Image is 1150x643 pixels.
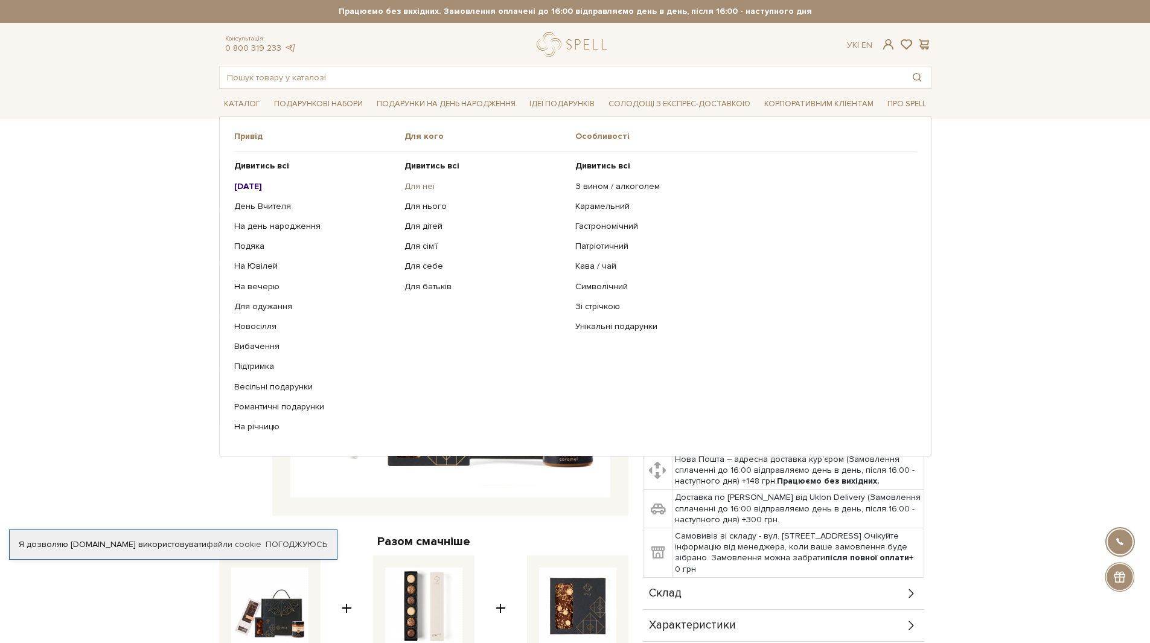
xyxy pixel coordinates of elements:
a: telegram [284,43,296,53]
a: Для одужання [234,301,396,312]
button: Пошук товару у каталозі [903,66,931,88]
div: Каталог [219,116,931,456]
span: Особливості [575,131,916,142]
a: Для сім'ї [404,241,566,252]
span: Склад [649,588,682,599]
strong: Працюємо без вихідних. Замовлення оплачені до 16:00 відправляємо день в день, після 16:00 - насту... [219,6,931,17]
a: Для себе [404,261,566,272]
a: Романтичні подарунки [234,401,396,412]
a: файли cookie [206,539,261,549]
td: Доставка по [PERSON_NAME] від Uklon Delivery (Замовлення сплаченні до 16:00 відправляємо день в д... [672,490,924,528]
a: Новосілля [234,321,396,332]
a: День Вчителя [234,201,396,212]
a: Символічний [575,281,907,292]
a: Весільні подарунки [234,382,396,392]
span: Характеристики [649,620,736,631]
a: Для неї [404,181,566,192]
a: Для батьків [404,281,566,292]
a: Вибачення [234,341,396,352]
a: En [861,40,872,50]
a: Каталог [219,95,265,114]
a: Дивитись всі [234,161,396,171]
b: [DATE] [234,181,262,191]
a: 0 800 319 233 [225,43,281,53]
div: Я дозволяю [DOMAIN_NAME] використовувати [10,539,337,550]
b: після повної оплати [825,552,909,563]
input: Пошук товару у каталозі [220,66,903,88]
a: [DATE] [234,181,396,192]
a: На річницю [234,421,396,432]
a: Дивитись всі [404,161,566,171]
a: Підтримка [234,361,396,372]
a: Для дітей [404,221,566,232]
a: Для нього [404,201,566,212]
a: Про Spell [883,95,931,114]
span: Консультація: [225,35,296,43]
a: Кава / чай [575,261,907,272]
a: Ідеї подарунків [525,95,599,114]
b: Дивитись всі [234,161,289,171]
a: На Ювілей [234,261,396,272]
a: Карамельний [575,201,907,212]
b: Дивитись всі [404,161,459,171]
b: Працюємо без вихідних. [777,476,880,486]
a: Погоджуюсь [266,539,327,550]
a: Унікальні подарунки [575,321,907,332]
a: Подяка [234,241,396,252]
a: Зі стрічкою [575,301,907,312]
td: Нова Пошта – адресна доставка кур'єром (Замовлення сплаченні до 16:00 відправляємо день в день, п... [672,451,924,490]
span: | [857,40,859,50]
a: logo [537,32,612,57]
a: На вечерю [234,281,396,292]
a: На день народження [234,221,396,232]
a: Подарунки на День народження [372,95,520,114]
a: Подарункові набори [269,95,368,114]
div: Ук [847,40,872,51]
a: Гастрономічний [575,221,907,232]
span: Для кого [404,131,575,142]
a: Корпоративним клієнтам [759,95,878,114]
a: Солодощі з експрес-доставкою [604,94,755,114]
div: Разом смачніше [219,534,628,549]
a: Патріотичний [575,241,907,252]
a: З вином / алкоголем [575,181,907,192]
span: Привід [234,131,405,142]
td: Самовивіз зі складу - вул. [STREET_ADDRESS] Очікуйте інформацію від менеджера, коли ваше замовлен... [672,528,924,578]
a: Дивитись всі [575,161,907,171]
b: Дивитись всі [575,161,630,171]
